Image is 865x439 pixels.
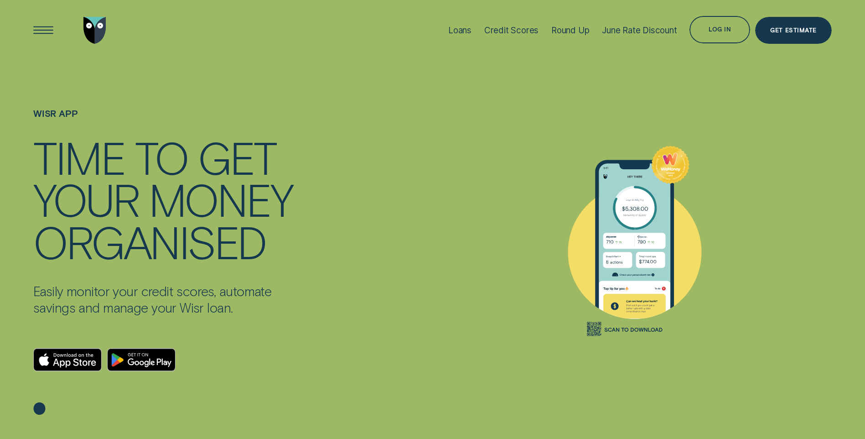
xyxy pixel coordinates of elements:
[33,348,102,371] a: Download on the App Store
[135,136,188,178] div: TO
[689,16,750,43] button: Log in
[33,136,295,263] h4: TIME TO GET YOUR MONEY ORGANISED
[198,136,276,178] div: GET
[484,25,539,36] div: Credit Scores
[448,25,471,36] div: Loans
[33,108,295,136] h1: WISR APP
[33,220,266,263] div: ORGANISED
[602,25,677,36] div: June Rate Discount
[149,178,292,220] div: MONEY
[33,136,124,178] div: TIME
[107,348,176,371] a: Android App on Google Play
[30,17,57,44] button: Open Menu
[33,178,138,220] div: YOUR
[33,283,295,316] p: Easily monitor your credit scores, automate savings and manage your Wisr loan.
[755,17,832,44] a: Get Estimate
[551,25,590,36] div: Round Up
[83,17,106,44] img: Wisr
